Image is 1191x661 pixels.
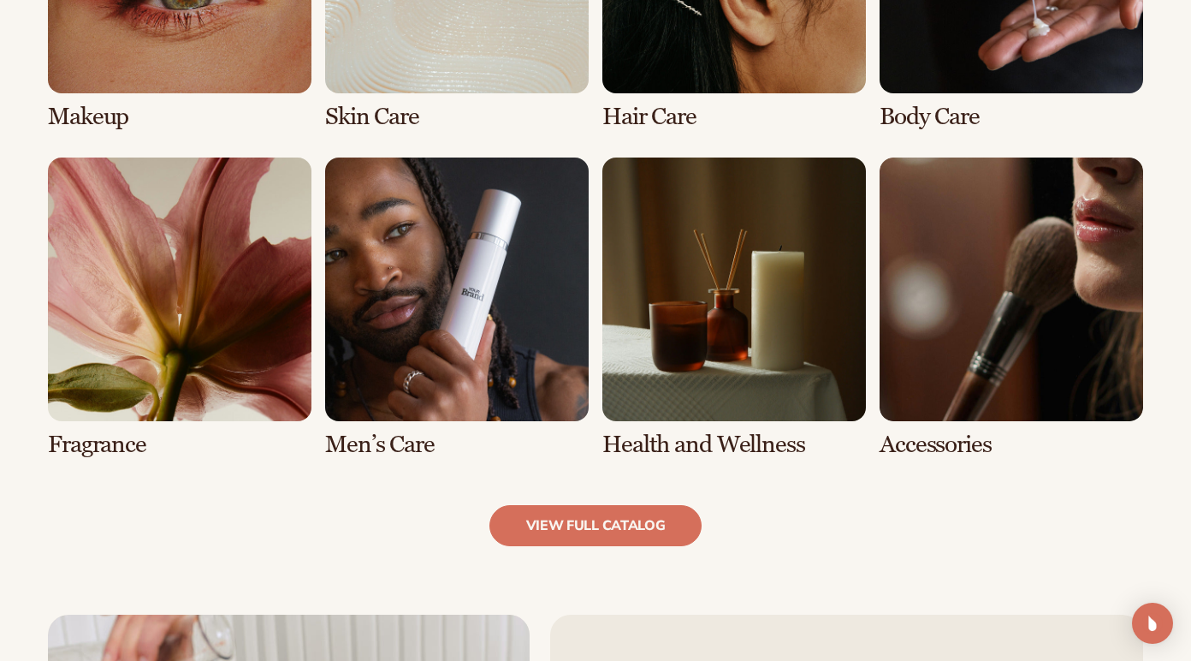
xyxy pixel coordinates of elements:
[602,104,866,130] h3: Hair Care
[325,104,589,130] h3: Skin Care
[602,158,866,458] div: 7 / 8
[48,104,311,130] h3: Makeup
[1132,603,1173,644] div: Open Intercom Messenger
[880,158,1143,458] div: 8 / 8
[325,158,589,458] div: 6 / 8
[880,104,1143,130] h3: Body Care
[48,158,311,458] div: 5 / 8
[489,505,702,546] a: view full catalog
